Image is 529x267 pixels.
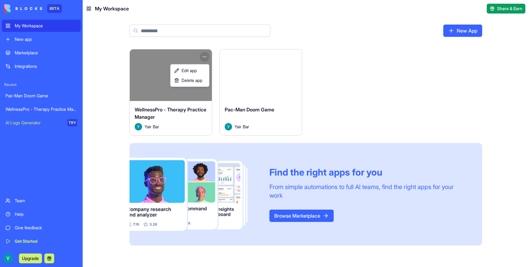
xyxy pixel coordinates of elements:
div: Pac-Man Doom Game [6,93,77,99]
span: Edit app [182,68,197,74]
span: Recent [2,82,81,87]
span: Delete app [182,77,202,83]
div: TRY [67,119,77,126]
div: AI Logo Generator [6,120,63,126]
div: WellnessPro - Therapy Practice Manager [6,106,77,112]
